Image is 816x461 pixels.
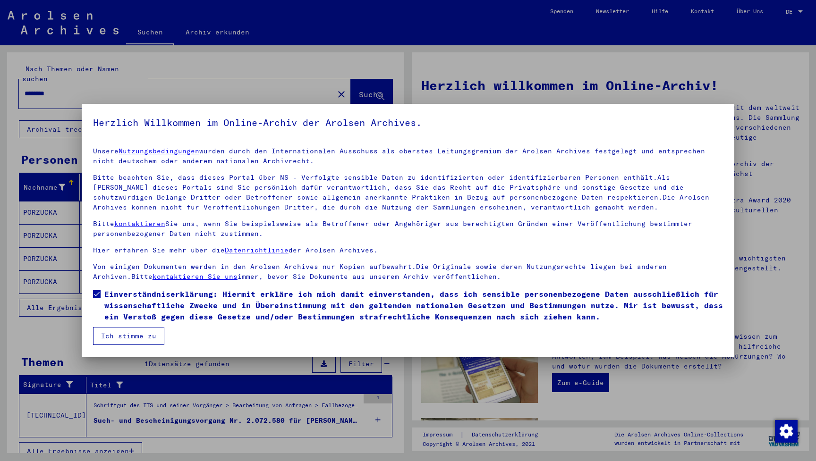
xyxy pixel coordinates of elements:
p: Hier erfahren Sie mehr über die der Arolsen Archives. [93,245,723,255]
a: Nutzungsbedingungen [119,147,199,155]
p: Bitte Sie uns, wenn Sie beispielsweise als Betroffener oder Angehöriger aus berechtigten Gründen ... [93,219,723,239]
a: kontaktieren Sie uns [153,272,238,281]
span: Einverständniserklärung: Hiermit erkläre ich mich damit einverstanden, dass ich sensible personen... [104,288,723,322]
p: Von einigen Dokumenten werden in den Arolsen Archives nur Kopien aufbewahrt.Die Originale sowie d... [93,262,723,282]
h5: Herzlich Willkommen im Online-Archiv der Arolsen Archives. [93,115,723,130]
a: kontaktieren [114,219,165,228]
p: Unsere wurden durch den Internationalen Ausschuss als oberstes Leitungsgremium der Arolsen Archiv... [93,146,723,166]
a: Datenrichtlinie [225,246,289,254]
p: Bitte beachten Sie, dass dieses Portal über NS - Verfolgte sensible Daten zu identifizierten oder... [93,173,723,212]
img: Zustimmung ändern [775,420,798,443]
button: Ich stimme zu [93,327,164,345]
